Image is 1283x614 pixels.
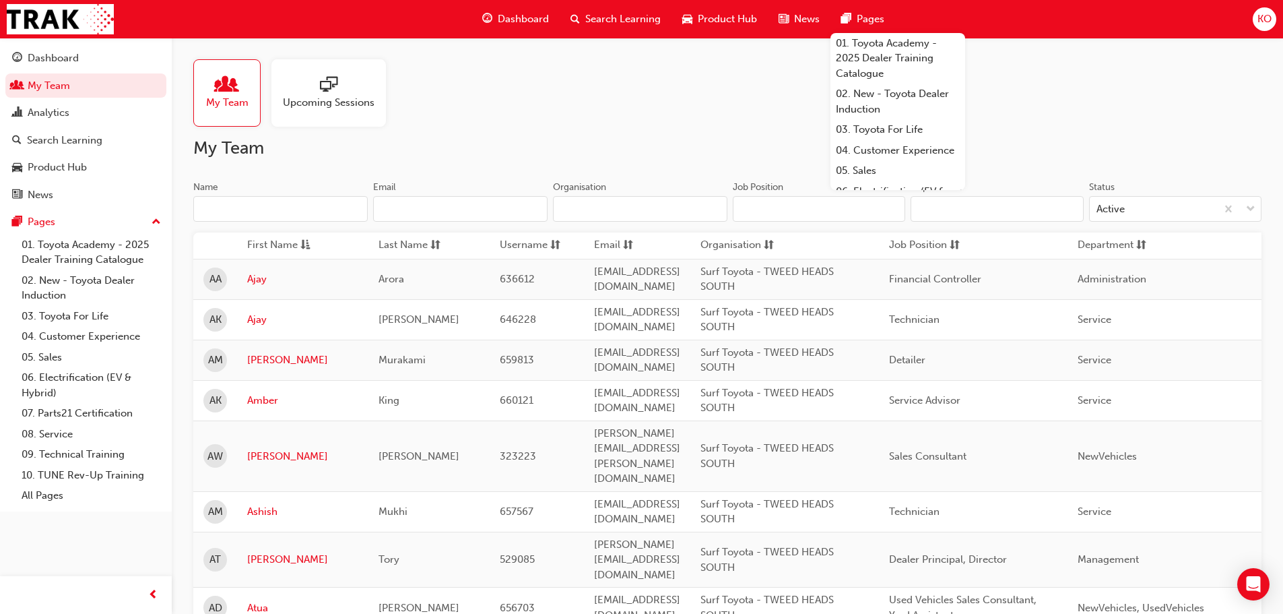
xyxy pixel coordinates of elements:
[594,237,668,254] button: Emailsorting-icon
[193,59,271,127] a: My Team
[1089,181,1115,194] div: Status
[379,602,459,614] span: [PERSON_NAME]
[16,367,166,403] a: 06. Electrification (EV & Hybrid)
[830,5,895,33] a: pages-iconPages
[700,546,834,574] span: Surf Toyota - TWEED HEADS SOUTH
[209,312,222,328] span: AK
[830,84,965,119] a: 02. New - Toyota Dealer Induction
[5,183,166,208] a: News
[1078,394,1111,406] span: Service
[247,312,358,328] a: Ajay
[16,270,166,306] a: 02. New - Toyota Dealer Induction
[700,442,834,470] span: Surf Toyota - TWEED HEADS SOUTH
[594,539,680,581] span: [PERSON_NAME][EMAIL_ADDRESS][DOMAIN_NAME]
[5,128,166,153] a: Search Learning
[208,504,223,520] span: AM
[585,11,661,27] span: Search Learning
[830,181,965,217] a: 06. Electrification (EV & Hybrid)
[1078,237,1152,254] button: Departmentsorting-icon
[379,394,399,406] span: King
[500,313,536,326] span: 646228
[12,80,22,92] span: people-icon
[5,46,166,71] a: Dashboard
[830,140,965,161] a: 04. Customer Experience
[1136,237,1146,254] span: sorting-icon
[1078,354,1111,366] span: Service
[733,181,783,194] div: Job Position
[12,189,22,202] span: news-icon
[209,552,221,567] span: AT
[16,424,166,445] a: 08. Service
[764,237,774,254] span: sorting-icon
[500,602,535,614] span: 656703
[1253,7,1276,31] button: KO
[889,354,925,366] span: Detailer
[500,505,533,518] span: 657567
[553,196,727,222] input: Organisation
[857,11,884,27] span: Pages
[594,237,620,254] span: Email
[700,237,761,254] span: Organisation
[671,5,768,33] a: car-iconProduct Hub
[594,498,680,526] span: [EMAIL_ADDRESS][DOMAIN_NAME]
[889,313,940,326] span: Technician
[207,449,223,464] span: AW
[271,59,397,127] a: Upcoming Sessions
[209,393,222,408] span: AK
[247,272,358,287] a: Ajay
[779,11,789,28] span: news-icon
[570,11,580,28] span: search-icon
[16,347,166,368] a: 05. Sales
[152,214,161,231] span: up-icon
[193,137,1261,159] h2: My Team
[218,76,236,95] span: people-icon
[12,107,22,119] span: chart-icon
[1078,237,1133,254] span: Department
[12,53,22,65] span: guage-icon
[911,196,1083,222] input: Department
[430,237,440,254] span: sorting-icon
[16,235,166,270] a: 01. Toyota Academy - 2025 Dealer Training Catalogue
[148,587,158,604] span: prev-icon
[768,5,830,33] a: news-iconNews
[247,237,298,254] span: First Name
[16,485,166,506] a: All Pages
[830,33,965,84] a: 01. Toyota Academy - 2025 Dealer Training Catalogue
[698,11,757,27] span: Product Hub
[889,505,940,518] span: Technician
[12,135,22,147] span: search-icon
[379,354,426,366] span: Murakami
[498,11,549,27] span: Dashboard
[889,394,960,406] span: Service Advisor
[247,449,358,464] a: [PERSON_NAME]
[560,5,671,33] a: search-iconSearch Learning
[594,427,680,485] span: [PERSON_NAME][EMAIL_ADDRESS][PERSON_NAME][DOMAIN_NAME]
[373,196,548,222] input: Email
[5,210,166,235] button: Pages
[379,273,404,285] span: Arora
[471,5,560,33] a: guage-iconDashboard
[500,553,535,565] span: 529085
[700,346,834,374] span: Surf Toyota - TWEED HEADS SOUTH
[1078,450,1137,462] span: NewVehicles
[28,51,79,66] div: Dashboard
[283,95,374,111] span: Upcoming Sessions
[206,95,249,111] span: My Team
[841,11,851,28] span: pages-icon
[700,237,775,254] button: Organisationsorting-icon
[193,196,368,222] input: Name
[373,181,396,194] div: Email
[700,266,834,293] span: Surf Toyota - TWEED HEADS SOUTH
[500,273,535,285] span: 636612
[830,160,965,181] a: 05. Sales
[830,119,965,140] a: 03. Toyota For Life
[7,4,114,34] a: Trak
[889,273,981,285] span: Financial Controller
[1078,313,1111,326] span: Service
[28,105,69,121] div: Analytics
[1237,568,1270,601] div: Open Intercom Messenger
[12,216,22,228] span: pages-icon
[16,306,166,327] a: 03. Toyota For Life
[28,187,53,203] div: News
